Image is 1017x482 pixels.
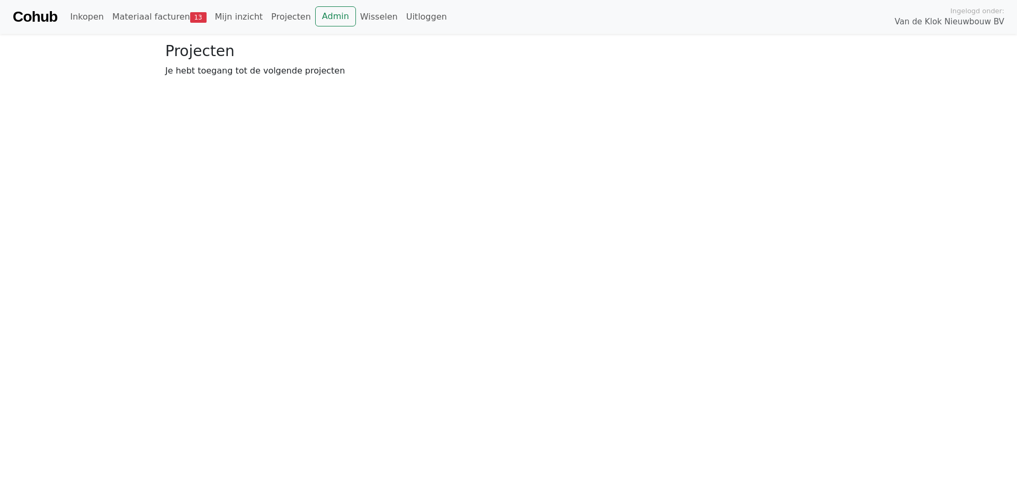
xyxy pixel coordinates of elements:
a: Admin [315,6,356,26]
a: Cohub [13,4,57,30]
a: Mijn inzicht [211,6,267,28]
a: Uitloggen [402,6,451,28]
a: Materiaal facturen13 [108,6,211,28]
a: Inkopen [66,6,108,28]
span: 13 [190,12,207,23]
a: Wisselen [356,6,402,28]
h3: Projecten [165,42,852,60]
p: Je hebt toegang tot de volgende projecten [165,65,852,77]
span: Ingelogd onder: [950,6,1004,16]
span: Van de Klok Nieuwbouw BV [895,16,1004,28]
a: Projecten [267,6,315,28]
